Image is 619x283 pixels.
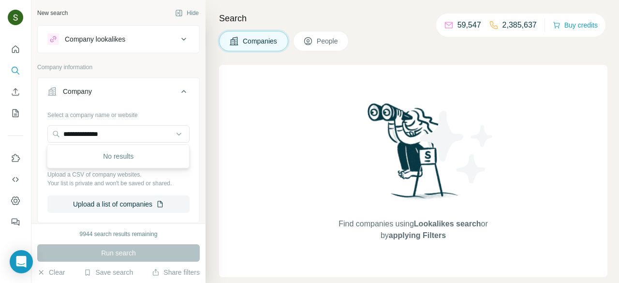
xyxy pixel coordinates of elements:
button: Quick start [8,41,23,58]
div: No results [49,147,187,166]
button: Upload a list of companies [47,195,190,213]
span: Find companies using or by [336,218,490,241]
div: Open Intercom Messenger [10,250,33,273]
p: 2,385,637 [502,19,537,31]
p: Company information [37,63,200,72]
button: Enrich CSV [8,83,23,101]
div: New search [37,9,68,17]
button: Share filters [152,268,200,277]
h4: Search [219,12,607,25]
button: Dashboard [8,192,23,209]
button: Company lookalikes [38,28,199,51]
button: Save search [84,268,133,277]
span: Companies [243,36,278,46]
div: 9944 search results remaining [80,230,158,238]
button: My lists [8,104,23,122]
button: Use Surfe on LinkedIn [8,149,23,167]
button: Hide [168,6,206,20]
span: applying Filters [389,231,446,239]
span: People [317,36,339,46]
div: Company [63,87,92,96]
img: Avatar [8,10,23,25]
button: Search [8,62,23,79]
p: 59,547 [457,19,481,31]
button: Use Surfe API [8,171,23,188]
button: Company [38,80,199,107]
p: Your list is private and won't be saved or shared. [47,179,190,188]
div: Select a company name or website [47,107,190,119]
img: Surfe Illustration - Stars [413,104,501,191]
img: Surfe Illustration - Woman searching with binoculars [363,101,464,209]
button: Feedback [8,213,23,231]
p: Upload a CSV of company websites. [47,170,190,179]
button: Buy credits [553,18,598,32]
button: Clear [37,268,65,277]
div: Company lookalikes [65,34,125,44]
span: Lookalikes search [414,220,481,228]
